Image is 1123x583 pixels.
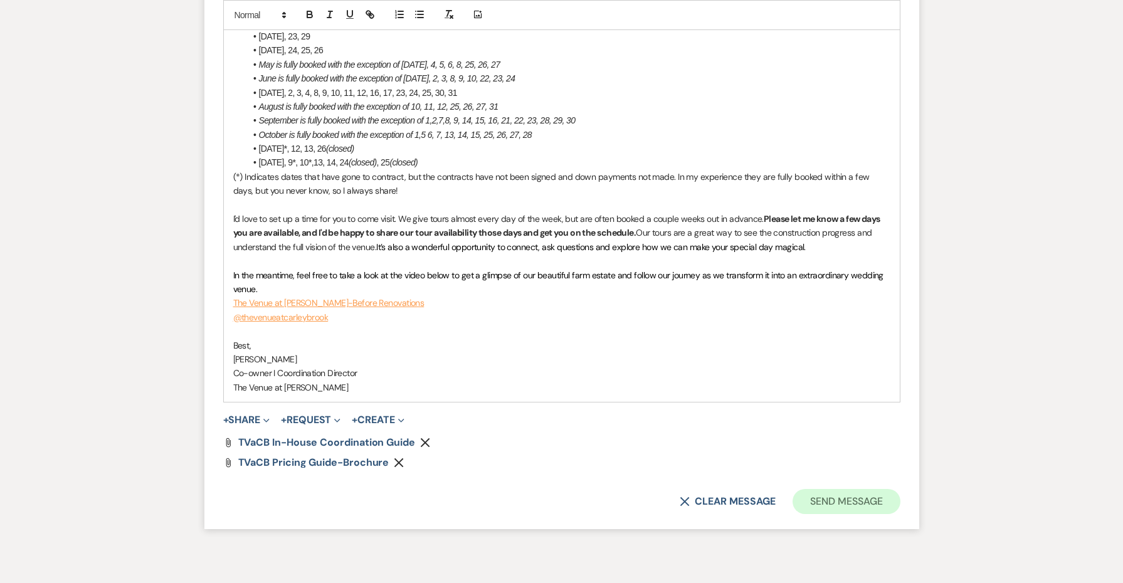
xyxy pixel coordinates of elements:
[223,415,229,425] span: +
[233,227,874,252] span: Our tours are a great way to see the construction progress and understand the full vision of the ...
[389,157,418,167] em: (closed)
[233,312,329,323] a: @thevenueatcarleybrook
[233,297,424,308] a: The Venue at [PERSON_NAME]-Before Renovations
[259,102,498,112] em: August is fully booked with the exception of 10, 11, 12, 25, 26, 27, 31
[238,436,415,449] span: TVaCB In-House Coordination Guide
[352,415,404,425] button: Create
[259,115,576,125] em: September is fully booked with the exception of 1,2,7,8, 9, 14, 15, 16, 21, 22, 23, 28, 29, 30
[281,415,340,425] button: Request
[233,213,764,224] span: I'd love to set up a time for you to come visit. We give tours almost every day of the week, but ...
[233,354,297,365] span: [PERSON_NAME]
[259,157,349,167] span: [DATE], 9*, 10*,13, 14, 24
[238,438,415,448] a: TVaCB In-House Coordination Guide
[377,157,390,167] span: , 25
[376,241,806,253] span: It’s also a wonderful opportunity to connect, ask questions and explore how we can make your spec...
[352,415,357,425] span: +
[259,130,532,140] em: October is fully booked with the exception of 1,5 6, 7, 13, 14, 15, 25, 26, 27, 28
[223,415,270,425] button: Share
[326,144,354,154] em: (closed)
[233,270,886,295] span: In the meantime, feel free to take a look at the video below to get a glimpse of our beautiful fa...
[233,367,357,379] span: Co-owner I Coordination Director
[259,88,457,98] span: [DATE], 2, 3, 4, 8, 9, 10, 11, 12, 16, 17, 23, 24, 25, 30, 31
[233,382,348,393] span: The Venue at [PERSON_NAME]
[233,340,251,351] span: Best,
[233,171,872,196] span: (*) Indicates dates that have gone to contract, but the contracts have not been signed and down p...
[259,73,515,83] em: June is fully booked with the exception of [DATE], 2, 3, 8, 9, 10, 22, 23, 24
[349,157,377,167] em: (closed)
[680,496,775,507] button: Clear message
[259,60,500,70] em: May is fully booked with the exception of [DATE], 4, 5, 6, 8, 25, 26, 27
[238,458,389,468] a: TVaCB Pricing Guide-Brochure
[793,489,900,514] button: Send Message
[259,144,326,154] span: [DATE]*, 12, 13, 26
[238,456,389,469] span: TVaCB Pricing Guide-Brochure
[259,45,324,55] span: [DATE], 24, 25, 26
[281,415,287,425] span: +
[259,31,310,41] span: [DATE], 23, 29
